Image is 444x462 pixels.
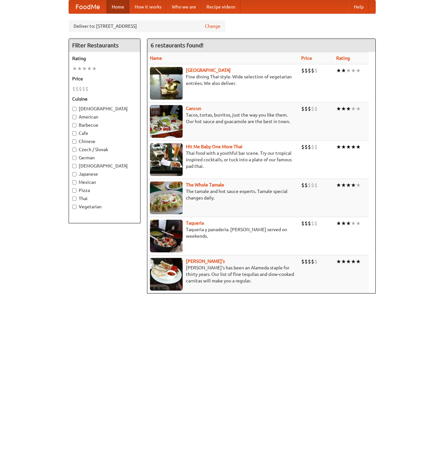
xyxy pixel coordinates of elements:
[79,85,82,92] li: $
[72,179,137,185] label: Mexican
[311,67,314,74] li: $
[311,220,314,227] li: $
[314,67,318,74] li: $
[72,148,76,152] input: Czech / Slovak
[75,85,79,92] li: $
[336,143,341,151] li: ★
[150,73,296,87] p: Fine dining Thai-style. Wide selection of vegetarian entrées. We also deliver.
[336,67,341,74] li: ★
[336,258,341,265] li: ★
[205,23,221,29] a: Change
[186,259,225,264] a: [PERSON_NAME]'s
[72,197,76,201] input: Thai
[150,188,296,201] p: The tamale and hot sauce experts. Tamale special changes daily.
[150,220,183,252] img: taqueria.jpg
[72,139,76,144] input: Chinese
[349,0,369,13] a: Help
[150,150,296,169] p: Thai food with a youthful bar scene. Try our tropical inspired cocktails, or tuck into a plate of...
[351,220,356,227] li: ★
[346,105,351,112] li: ★
[72,172,76,176] input: Japanese
[69,20,225,32] div: Deliver to: [STREET_ADDRESS]
[72,195,137,202] label: Thai
[336,182,341,189] li: ★
[186,68,231,73] b: [GEOGRAPHIC_DATA]
[304,182,308,189] li: $
[72,171,137,177] label: Japanese
[77,65,82,72] li: ★
[85,85,89,92] li: $
[351,258,356,265] li: ★
[72,156,76,160] input: German
[311,105,314,112] li: $
[341,143,346,151] li: ★
[72,203,137,210] label: Vegetarian
[186,144,242,149] a: Hit Me Baby One More Thai
[341,220,346,227] li: ★
[311,182,314,189] li: $
[72,188,76,193] input: Pizza
[346,258,351,265] li: ★
[356,258,361,265] li: ★
[314,182,318,189] li: $
[304,105,308,112] li: $
[304,220,308,227] li: $
[72,123,76,127] input: Barbecue
[186,182,224,187] a: The Whole Tamale
[87,65,92,72] li: ★
[72,164,76,168] input: [DEMOGRAPHIC_DATA]
[304,67,308,74] li: $
[314,258,318,265] li: $
[150,105,183,138] img: cancun.jpg
[351,105,356,112] li: ★
[150,67,183,100] img: satay.jpg
[308,67,311,74] li: $
[346,182,351,189] li: ★
[72,105,137,112] label: [DEMOGRAPHIC_DATA]
[341,182,346,189] li: ★
[72,115,76,119] input: American
[346,143,351,151] li: ★
[304,258,308,265] li: $
[151,42,204,48] ng-pluralize: 6 restaurants found!
[186,106,201,111] a: Cancun
[82,85,85,92] li: $
[341,258,346,265] li: ★
[336,56,350,61] a: Rating
[72,154,137,161] label: German
[129,0,167,13] a: How it works
[311,143,314,151] li: $
[150,258,183,291] img: pedros.jpg
[150,112,296,125] p: Tacos, tortas, burritos, just the way you like them. Our hot sauce and guacamole are the best in ...
[314,105,318,112] li: $
[69,39,140,52] h4: Filter Restaurants
[314,143,318,151] li: $
[356,220,361,227] li: ★
[356,67,361,74] li: ★
[301,56,312,61] a: Price
[186,220,204,226] a: Taqueria
[308,143,311,151] li: $
[301,258,304,265] li: $
[72,130,137,136] label: Cafe
[301,182,304,189] li: $
[150,264,296,284] p: [PERSON_NAME]'s has been an Alameda staple for thirty years. Our list of fine tequilas and slow-c...
[72,187,137,194] label: Pizza
[72,180,76,184] input: Mexican
[308,105,311,112] li: $
[308,258,311,265] li: $
[351,67,356,74] li: ★
[72,75,137,82] h5: Price
[341,105,346,112] li: ★
[72,96,137,102] h5: Cuisine
[304,143,308,151] li: $
[336,105,341,112] li: ★
[167,0,201,13] a: Who we are
[72,131,76,135] input: Cafe
[72,205,76,209] input: Vegetarian
[69,0,107,13] a: FoodMe
[72,65,77,72] li: ★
